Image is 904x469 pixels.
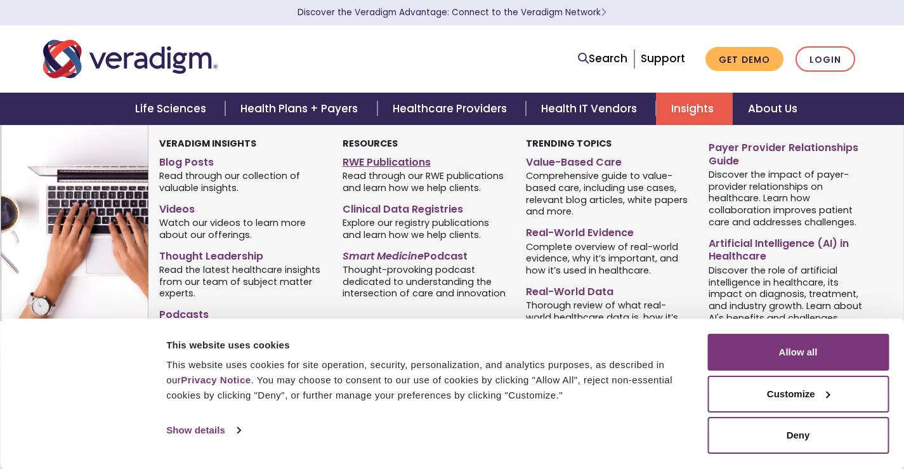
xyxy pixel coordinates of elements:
a: Health IT Vendors [526,93,656,125]
div: This website uses cookies [166,338,693,353]
a: Payer Provider Relationships Guide [709,136,873,168]
button: Customize [707,376,889,413]
span: Discover the role of artificial intelligence in healthcare, its impact on diagnosis, treatment, a... [709,263,873,324]
button: Deny [707,417,889,454]
span: Learn More [601,6,606,18]
span: Complete overview of real-world evidence, why it’s important, and how it’s used in healthcare. [526,240,690,277]
strong: Trending Topics [526,137,612,150]
a: Podcasts [159,303,324,322]
a: Get Demo [705,47,783,72]
a: Real-World Evidence [526,221,690,240]
a: Blog Posts [159,151,324,169]
a: Clinical Data Registries [343,198,507,216]
a: Show details [166,421,240,440]
span: Read through our collection of valuable insights. [159,169,324,194]
a: About Us [733,93,813,125]
div: This website uses cookies for site operation, security, personalization, and analytics purposes, ... [166,357,693,403]
a: Health Plans + Payers [225,93,377,125]
strong: Veradigm Insights [159,137,256,150]
span: Explore our registry publications and learn how we help clients. [343,216,507,241]
em: Smart Medicine [343,249,424,263]
a: Value-Based Care [526,151,690,169]
span: Watch our videos to learn more about our offerings. [159,216,324,241]
strong: Resources [343,137,398,150]
span: Comprehensive guide to value-based care, including use cases, relevant blog articles, white paper... [526,169,690,218]
a: Healthcare Providers [377,93,526,125]
a: Privacy Notice [181,374,251,385]
img: Veradigm logo [43,38,218,80]
span: Read through our RWE publications and learn how we help clients. [343,169,507,194]
a: Real-World Data [526,281,690,299]
a: Discover the Veradigm Advantage: Connect to the Veradigm NetworkLearn More [298,6,606,18]
a: Login [796,46,855,72]
a: RWE Publications [343,151,507,169]
span: Thought-provoking podcast dedicated to understanding the intersection of care and innovation [343,263,507,300]
img: Two hands typing on a laptop [1,125,205,347]
a: Artificial Intelligence (AI) in Healthcare [709,232,873,264]
a: Search [578,50,627,67]
a: Smart MedicinePodcast [343,245,507,263]
span: Read the latest healthcare insights from our team of subject matter experts. [159,263,324,300]
button: Allow all [707,334,889,371]
a: Videos [159,198,324,216]
span: Discover the impact of payer-provider relationships on healthcare. Learn how collaboration improv... [709,168,873,228]
span: Thorough review of what real-world healthcare data is, how it’s collected, and how it’s used acro... [526,299,690,347]
a: Life Sciences [120,93,225,125]
a: Thought Leadership [159,245,324,263]
a: Support [641,51,685,66]
a: Insights [656,93,733,125]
